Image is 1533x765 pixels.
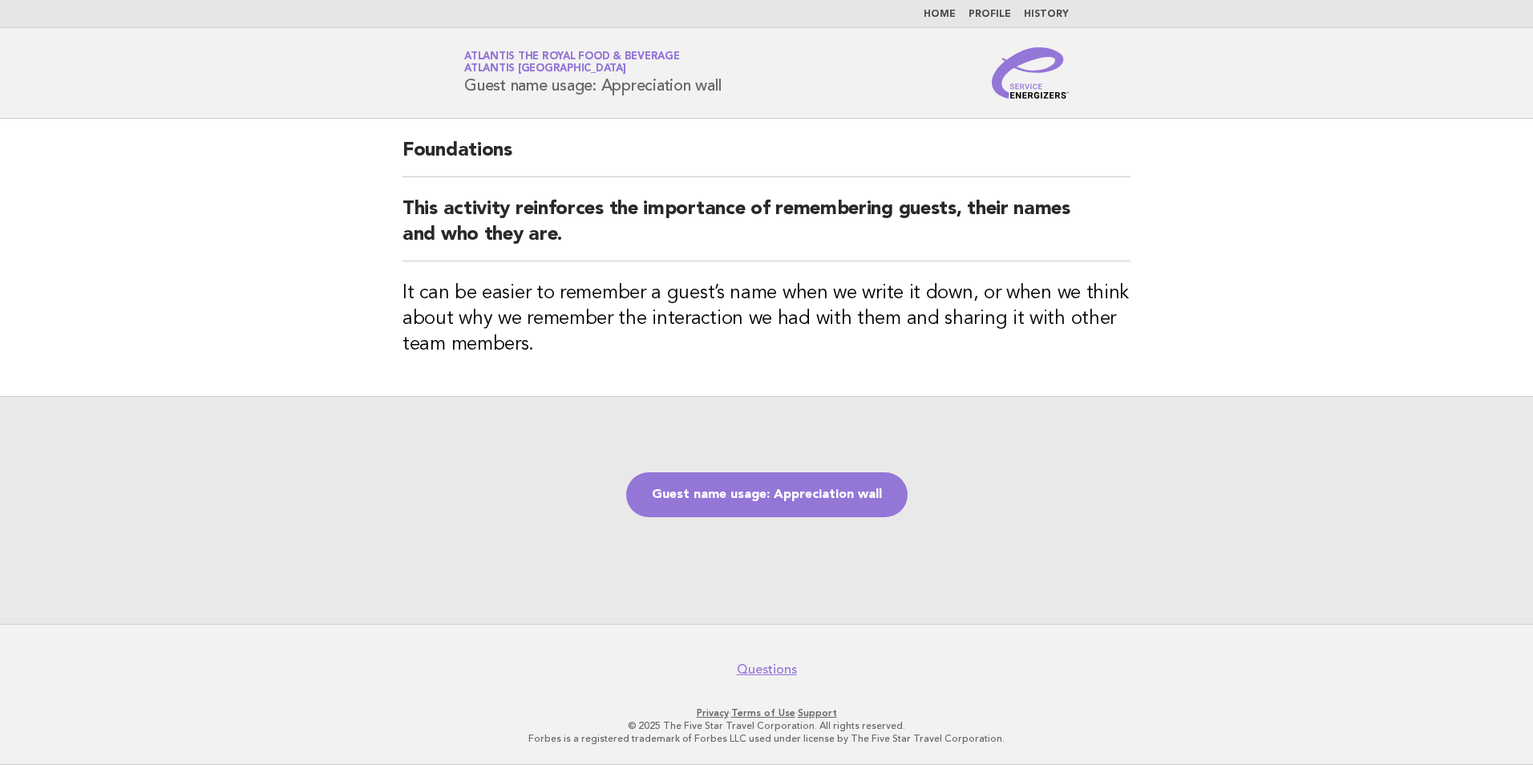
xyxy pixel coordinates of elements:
[1024,10,1069,19] a: History
[402,196,1131,261] h2: This activity reinforces the importance of remembering guests, their names and who they are.
[276,706,1257,719] p: · ·
[464,64,626,75] span: Atlantis [GEOGRAPHIC_DATA]
[737,662,797,678] a: Questions
[798,707,837,718] a: Support
[731,707,795,718] a: Terms of Use
[464,51,680,74] a: Atlantis the Royal Food & BeverageAtlantis [GEOGRAPHIC_DATA]
[464,52,721,94] h1: Guest name usage: Appreciation wall
[402,281,1131,358] h3: It can be easier to remember a guest’s name when we write it down, or when we think about why we ...
[697,707,729,718] a: Privacy
[992,47,1069,99] img: Service Energizers
[402,138,1131,177] h2: Foundations
[276,732,1257,745] p: Forbes is a registered trademark of Forbes LLC used under license by The Five Star Travel Corpora...
[276,719,1257,732] p: © 2025 The Five Star Travel Corporation. All rights reserved.
[626,472,908,517] a: Guest name usage: Appreciation wall
[969,10,1011,19] a: Profile
[924,10,956,19] a: Home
